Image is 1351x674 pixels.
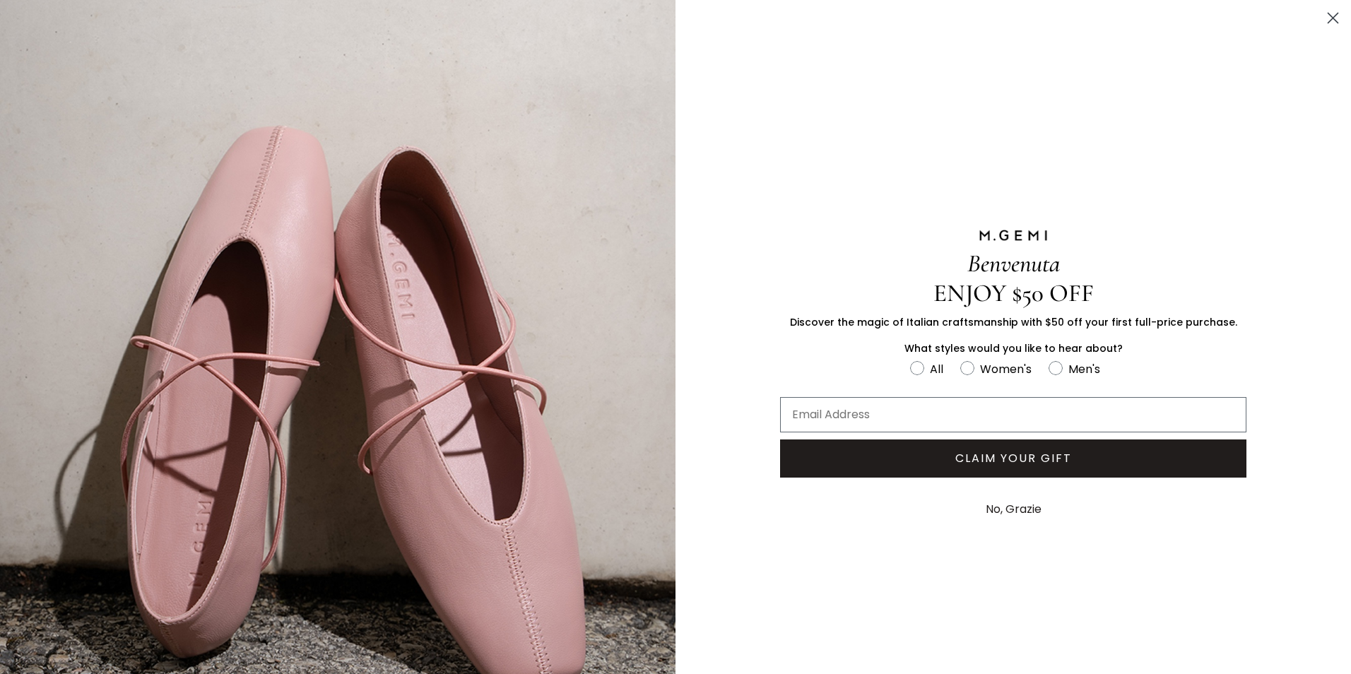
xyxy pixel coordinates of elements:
input: Email Address [780,397,1246,432]
span: ENJOY $50 OFF [933,278,1094,308]
button: CLAIM YOUR GIFT [780,439,1246,478]
span: Discover the magic of Italian craftsmanship with $50 off your first full-price purchase. [790,315,1237,329]
div: All [930,360,943,378]
button: No, Grazie [979,492,1049,527]
button: Close dialog [1321,6,1345,30]
span: What styles would you like to hear about? [904,341,1123,355]
div: Women's [980,360,1032,378]
span: Benvenuta [967,249,1060,278]
div: Men's [1068,360,1100,378]
img: M.GEMI [978,229,1049,242]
